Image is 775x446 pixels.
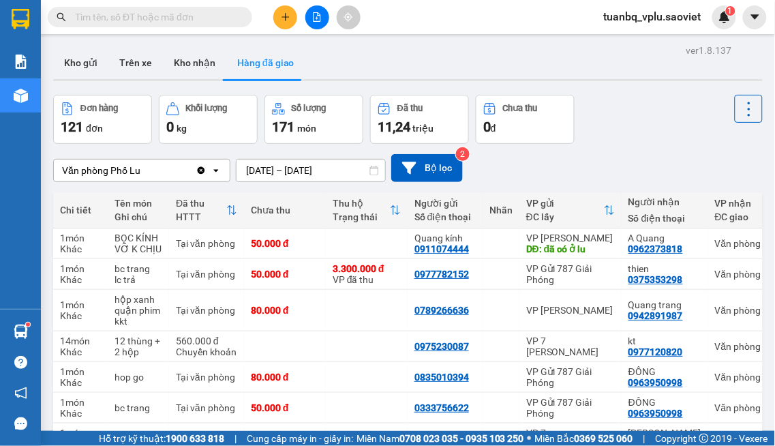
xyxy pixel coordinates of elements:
[292,104,326,113] div: Số lượng
[378,119,410,135] span: 11,24
[399,433,524,444] strong: 0708 023 035 - 0935 103 250
[60,263,101,274] div: 1 món
[526,233,615,243] div: VP [PERSON_NAME]
[115,233,162,243] div: BỌC KÍNH
[251,269,319,280] div: 50.000 đ
[718,11,731,23] img: icon-new-feature
[176,372,237,383] div: Tại văn phòng
[414,243,469,254] div: 0911074444
[643,431,645,446] span: |
[575,433,633,444] strong: 0369 525 060
[99,431,224,446] span: Hỗ trợ kỹ thuật:
[628,274,683,285] div: 0375353298
[628,196,701,207] div: Người nhận
[169,192,244,228] th: Toggle SortBy
[115,211,162,222] div: Ghi chú
[14,387,27,400] span: notification
[60,299,101,310] div: 1 món
[177,123,187,134] span: kg
[628,299,701,310] div: Quang trang
[86,123,103,134] span: đơn
[412,123,434,134] span: triệu
[391,154,463,182] button: Bộ lọc
[456,147,470,161] sup: 2
[491,123,496,134] span: đ
[526,263,615,285] div: VP Gửi 787 Giải Phóng
[297,123,316,134] span: món
[12,9,29,29] img: logo-vxr
[333,211,390,222] div: Trạng thái
[414,402,469,413] div: 0333756622
[519,192,622,228] th: Toggle SortBy
[273,5,297,29] button: plus
[26,323,30,327] sup: 1
[414,269,469,280] div: 0977782152
[526,336,615,357] div: VP 7 [PERSON_NAME]
[62,164,140,177] div: Văn phòng Phố Lu
[414,305,469,316] div: 0789266636
[264,95,363,144] button: Số lượng171món
[743,5,767,29] button: caret-down
[115,243,162,254] div: VỠ K CHỊU
[526,397,615,419] div: VP Gửi 787 Giải Phóng
[370,95,469,144] button: Đã thu11,24 triệu
[14,325,28,339] img: warehouse-icon
[251,238,319,249] div: 50.000 đ
[237,160,385,181] input: Select a date range.
[163,46,226,79] button: Kho nhận
[628,213,701,224] div: Số điện thoại
[60,366,101,377] div: 1 món
[272,119,294,135] span: 171
[14,55,28,69] img: solution-icon
[176,305,237,316] div: Tại văn phòng
[333,263,401,274] div: 3.300.000 đ
[115,294,162,327] div: hộp xanh quận phim kkt
[526,366,615,388] div: VP Gửi 787 Giải Phóng
[115,198,162,209] div: Tên món
[166,119,174,135] span: 0
[60,336,101,346] div: 14 món
[176,346,237,357] div: Chuyển khoản
[247,431,353,446] span: Cung cấp máy in - giấy in:
[699,434,709,443] span: copyright
[176,211,226,222] div: HTTT
[526,243,615,254] div: DĐ: đã có ở lu
[251,305,319,316] div: 80.000 đ
[414,372,469,383] div: 0835010394
[115,274,162,285] div: lc trả
[60,377,101,388] div: Khác
[53,95,152,144] button: Đơn hàng121đơn
[115,372,162,383] div: hop go
[414,341,469,352] div: 0975230087
[14,417,27,430] span: message
[344,12,353,22] span: aim
[356,431,524,446] span: Miền Nam
[526,305,615,316] div: VP [PERSON_NAME]
[115,263,162,274] div: bc trang
[226,46,305,79] button: Hàng đã giao
[728,6,733,16] span: 1
[476,95,575,144] button: Chưa thu0đ
[414,211,476,222] div: Số điện thoại
[628,366,701,377] div: ĐÔNG
[60,397,101,408] div: 1 món
[628,263,701,274] div: thien
[186,104,228,113] div: Khối lượng
[305,5,329,29] button: file-add
[60,274,101,285] div: Khác
[397,104,423,113] div: Đã thu
[176,269,237,280] div: Tại văn phòng
[108,46,163,79] button: Trên xe
[628,336,701,346] div: kt
[593,8,712,25] span: tuanbq_vplu.saoviet
[176,336,237,346] div: 560.000 đ
[483,119,491,135] span: 0
[628,428,701,438] div: Anh Điệp
[57,12,66,22] span: search
[628,310,683,321] div: 0942891987
[60,310,101,321] div: Khác
[628,408,683,419] div: 0963950998
[414,198,476,209] div: Người gửi
[14,356,27,369] span: question-circle
[211,165,222,176] svg: open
